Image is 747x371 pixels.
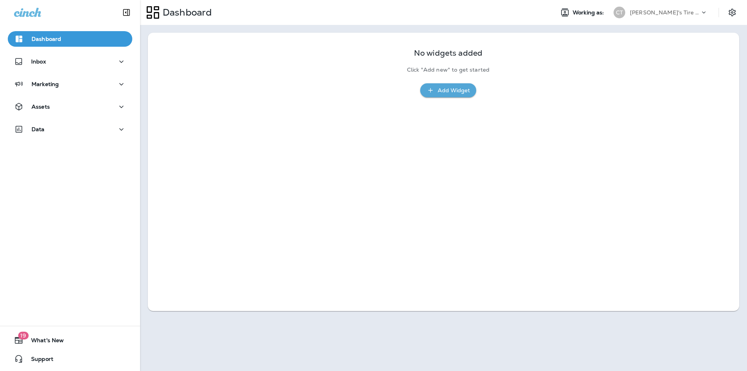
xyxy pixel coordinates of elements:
[32,126,45,132] p: Data
[32,104,50,110] p: Assets
[630,9,700,16] p: [PERSON_NAME]'s Tire & Auto
[8,351,132,367] button: Support
[32,36,61,42] p: Dashboard
[573,9,606,16] span: Working as:
[23,337,64,346] span: What's New
[31,58,46,65] p: Inbox
[8,76,132,92] button: Marketing
[23,356,53,365] span: Support
[8,121,132,137] button: Data
[18,332,28,339] span: 19
[414,50,482,56] p: No widgets added
[160,7,212,18] p: Dashboard
[420,83,476,98] button: Add Widget
[32,81,59,87] p: Marketing
[116,5,137,20] button: Collapse Sidebar
[438,86,470,95] div: Add Widget
[725,5,739,19] button: Settings
[8,54,132,69] button: Inbox
[8,99,132,114] button: Assets
[407,67,489,73] p: Click "Add new" to get started
[614,7,625,18] div: CT
[8,332,132,348] button: 19What's New
[8,31,132,47] button: Dashboard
